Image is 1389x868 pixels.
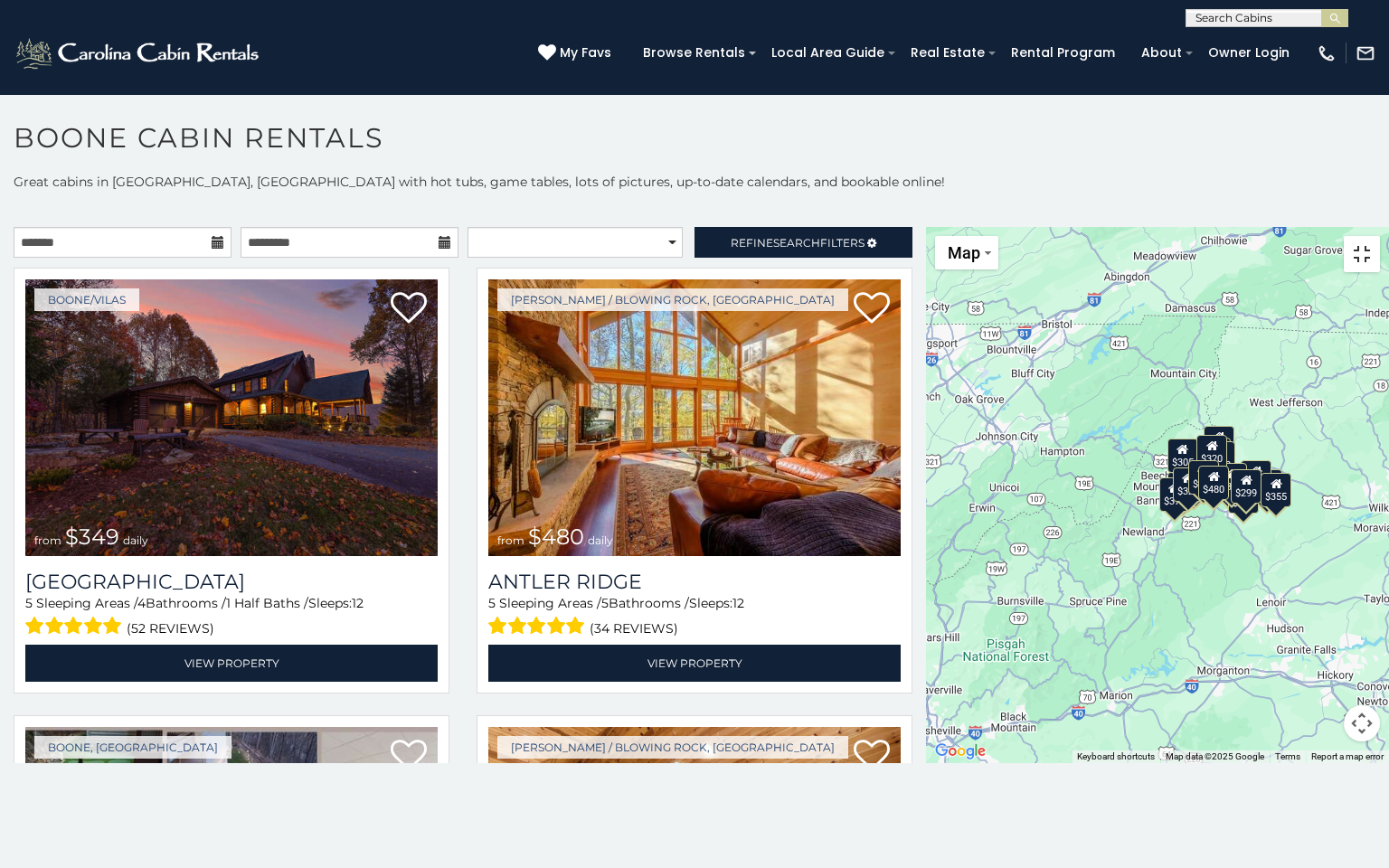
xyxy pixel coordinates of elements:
[25,594,438,640] div: Sleeping Areas / Bathrooms / Sleeps:
[497,736,848,759] a: [PERSON_NAME] / Blowing Rock, [GEOGRAPHIC_DATA]
[1166,751,1264,761] span: Map data ©2025 Google
[25,279,438,556] img: Diamond Creek Lodge
[488,595,496,611] span: 5
[1167,438,1198,472] div: $305
[1216,462,1247,496] div: $380
[488,279,901,556] img: Antler Ridge
[588,533,613,547] span: daily
[590,617,678,640] span: (34 reviews)
[123,533,148,547] span: daily
[14,35,264,71] img: White-1-2.png
[1344,236,1380,272] button: Toggle fullscreen view
[1231,469,1261,504] div: $299
[391,738,427,776] a: Add to favorites
[488,279,901,556] a: Antler Ridge from $480 daily
[1173,467,1204,501] div: $325
[25,595,33,611] span: 5
[34,288,139,311] a: Boone/Vilas
[1196,434,1227,468] div: $320
[25,279,438,556] a: Diamond Creek Lodge from $349 daily
[488,570,901,594] a: Antler Ridge
[25,645,438,682] a: View Property
[352,595,364,611] span: 12
[391,290,427,328] a: Add to favorites
[694,227,912,258] a: RefineSearchFilters
[25,570,438,594] a: [GEOGRAPHIC_DATA]
[34,736,231,759] a: Boone, [GEOGRAPHIC_DATA]
[1077,750,1155,763] button: Keyboard shortcuts
[1344,705,1380,741] button: Map camera controls
[634,39,754,67] a: Browse Rentals
[1188,460,1219,495] div: $225
[731,236,865,250] span: Refine Filters
[560,43,611,62] span: My Favs
[34,533,61,547] span: from
[854,290,890,328] a: Add to favorites
[1198,466,1229,500] div: $315
[854,738,890,776] a: Add to favorites
[488,645,901,682] a: View Property
[1275,751,1300,761] a: Terms (opens in new tab)
[488,594,901,640] div: Sleeping Areas / Bathrooms / Sleeps:
[935,236,998,269] button: Change map style
[773,236,820,250] span: Search
[931,740,990,763] img: Google
[1356,43,1375,63] img: mail-regular-white.png
[127,617,214,640] span: (52 reviews)
[497,533,524,547] span: from
[948,243,980,262] span: Map
[528,524,584,550] span: $480
[1002,39,1124,67] a: Rental Program
[1198,465,1229,499] div: $480
[65,524,119,550] span: $349
[1261,473,1291,507] div: $355
[1317,43,1337,63] img: phone-regular-white.png
[732,595,744,611] span: 12
[762,39,893,67] a: Local Area Guide
[25,570,438,594] h3: Diamond Creek Lodge
[902,39,994,67] a: Real Estate
[1159,476,1190,511] div: $375
[137,595,146,611] span: 4
[1132,39,1191,67] a: About
[497,288,848,311] a: [PERSON_NAME] / Blowing Rock, [GEOGRAPHIC_DATA]
[1311,751,1384,761] a: Report a map error
[1241,460,1271,495] div: $930
[1199,39,1299,67] a: Owner Login
[1228,479,1259,514] div: $350
[226,595,308,611] span: 1 Half Baths /
[1204,425,1234,459] div: $525
[601,595,609,611] span: 5
[931,740,990,763] a: Open this area in Google Maps (opens a new window)
[538,43,616,63] a: My Favs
